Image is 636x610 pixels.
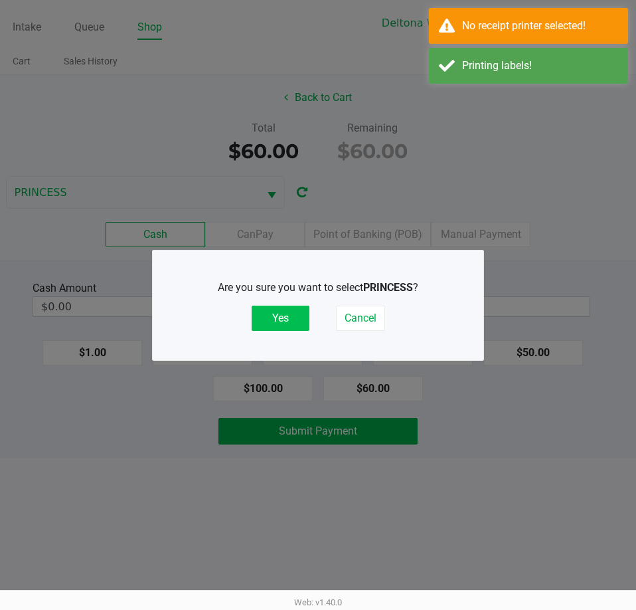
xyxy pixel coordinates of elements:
[336,306,385,331] button: Cancel
[363,281,413,294] b: PRINCESS
[462,58,618,74] div: Printing labels!
[294,597,342,607] span: Web: v1.40.0
[462,18,618,34] div: No receipt printer selected!
[252,306,309,331] button: Yes
[189,280,447,296] p: Are you sure you want to select ?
